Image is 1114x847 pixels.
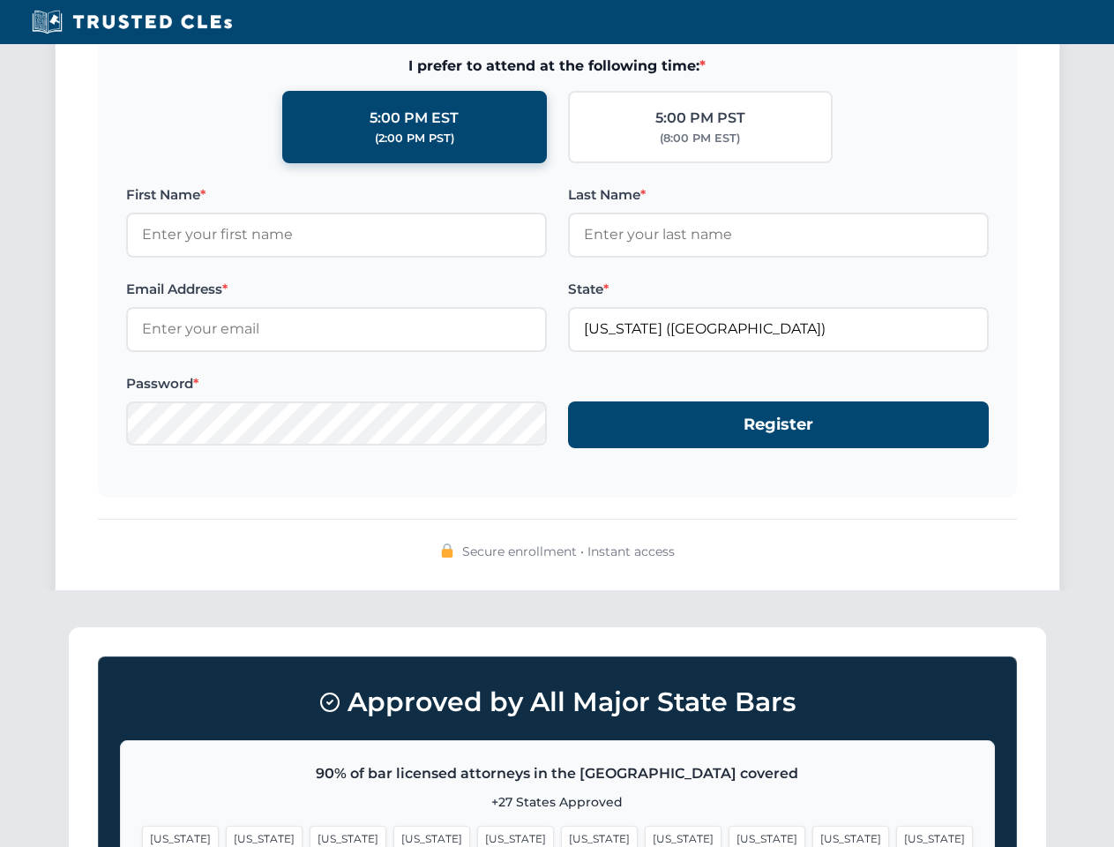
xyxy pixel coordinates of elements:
[126,279,547,300] label: Email Address
[126,373,547,394] label: Password
[126,184,547,206] label: First Name
[568,279,989,300] label: State
[660,130,740,147] div: (8:00 PM EST)
[568,401,989,448] button: Register
[142,792,973,812] p: +27 States Approved
[568,307,989,351] input: Florida (FL)
[142,762,973,785] p: 90% of bar licensed attorneys in the [GEOGRAPHIC_DATA] covered
[375,130,454,147] div: (2:00 PM PST)
[126,55,989,78] span: I prefer to attend at the following time:
[440,543,454,558] img: 🔒
[462,542,675,561] span: Secure enrollment • Instant access
[568,184,989,206] label: Last Name
[370,107,459,130] div: 5:00 PM EST
[126,307,547,351] input: Enter your email
[126,213,547,257] input: Enter your first name
[26,9,237,35] img: Trusted CLEs
[568,213,989,257] input: Enter your last name
[655,107,745,130] div: 5:00 PM PST
[120,678,995,726] h3: Approved by All Major State Bars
